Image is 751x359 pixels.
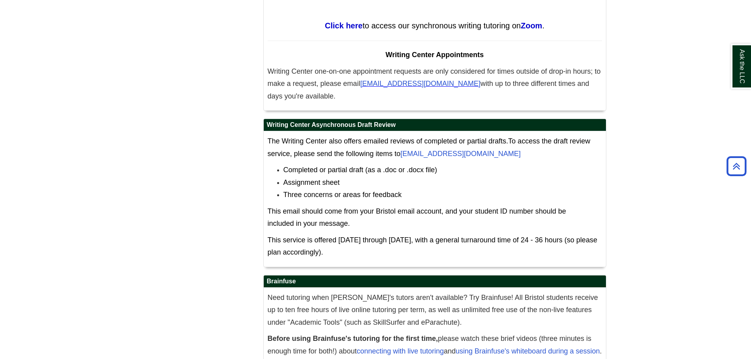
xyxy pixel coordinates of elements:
[386,51,484,59] span: Writing Center Appointments
[357,347,444,355] a: connecting with live tutoring
[542,21,544,30] span: .
[268,294,598,326] span: Need tutoring when [PERSON_NAME]'s tutors aren't available? Try Brainfuse! All Bristol students r...
[268,207,566,228] span: This email should come from your Bristol email account, and your student ID number should be incl...
[456,347,600,355] a: using Brainfuse's whiteboard during a session
[283,191,402,199] span: Three concerns or areas for feedback
[325,21,363,30] a: Click here
[268,80,589,100] span: with up to three different times and days you're available.
[360,81,481,87] a: [EMAIL_ADDRESS][DOMAIN_NAME]
[268,236,597,257] span: This service is offered [DATE] through [DATE], with a general turnaround time of 24 - 36 hours (s...
[363,21,521,30] span: to access our synchronous writing tutoring on
[724,161,749,171] a: Back to Top
[268,137,509,145] span: The Writing Center also offers emailed reviews of completed or partial drafts.
[264,275,606,288] h2: Brainfuse
[268,335,602,355] span: please watch these brief videos (three minutes is enough time for both!) about and .
[283,179,340,186] span: Assignment sheet
[268,335,438,342] strong: Before using Brainfuse's tutoring for the first time,
[268,137,591,158] span: To access the draft review service, please send the following items to
[521,21,542,30] a: Zoom
[264,119,606,131] h2: Writing Center Asynchronous Draft Review
[283,166,437,174] span: Completed or partial draft (as a .doc or .docx file)
[360,80,481,87] span: [EMAIL_ADDRESS][DOMAIN_NAME]
[401,150,521,158] a: [EMAIL_ADDRESS][DOMAIN_NAME]
[268,67,601,88] span: Writing Center one-on-one appointment requests are only considered for times outside of drop-in h...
